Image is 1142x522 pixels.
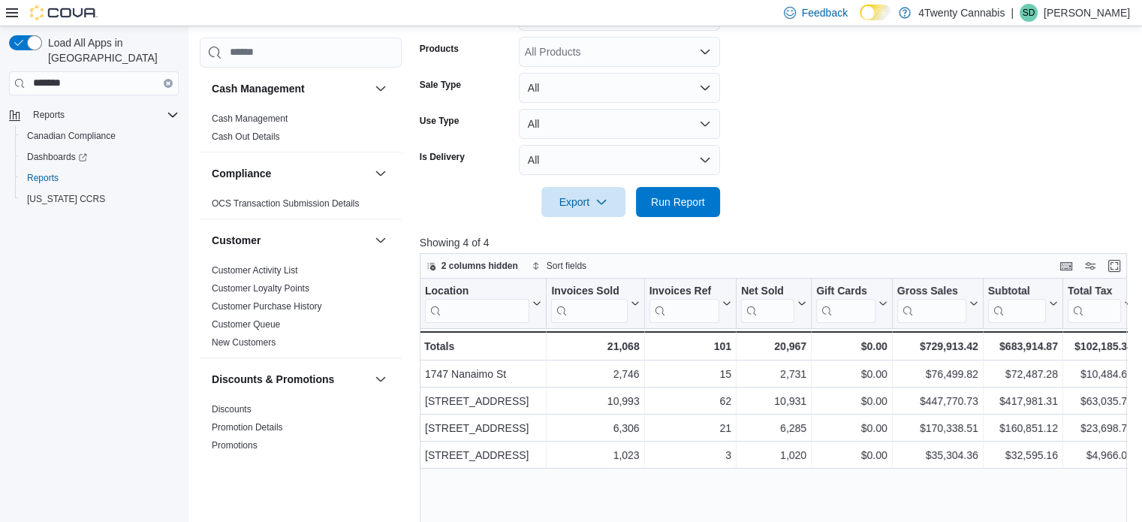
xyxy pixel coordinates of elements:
[816,392,887,410] div: $0.00
[816,419,887,437] div: $0.00
[918,4,1005,22] p: 4Twenty Cannabis
[425,446,541,464] div: [STREET_ADDRESS]
[526,257,592,275] button: Sort fields
[21,148,93,166] a: Dashboards
[1068,337,1133,355] div: $102,185.34
[212,233,261,248] h3: Customer
[1068,392,1133,410] div: $63,035.77
[420,151,465,163] label: Is Delivery
[425,284,541,322] button: Location
[372,80,390,98] button: Cash Management
[212,166,271,181] h3: Compliance
[420,43,459,55] label: Products
[15,146,185,167] a: Dashboards
[15,125,185,146] button: Canadian Compliance
[212,422,283,433] a: Promotion Details
[164,79,173,88] button: Clear input
[212,283,309,294] a: Customer Loyalty Points
[551,284,627,298] div: Invoices Sold
[21,169,65,187] a: Reports
[988,337,1058,355] div: $683,914.87
[816,284,887,322] button: Gift Cards
[212,131,280,143] span: Cash Out Details
[636,187,720,217] button: Run Report
[988,284,1046,322] div: Subtotal
[420,257,524,275] button: 2 columns hidden
[897,284,966,322] div: Gross Sales
[741,284,794,322] div: Net Sold
[1020,4,1038,22] div: Sue Dhami
[897,446,978,464] div: $35,304.36
[519,145,720,175] button: All
[649,337,731,355] div: 101
[212,372,369,387] button: Discounts & Promotions
[3,104,185,125] button: Reports
[1068,446,1133,464] div: $4,966.09
[649,365,731,383] div: 15
[212,166,369,181] button: Compliance
[741,337,806,355] div: 20,967
[212,318,280,330] span: Customer Queue
[212,300,322,312] span: Customer Purchase History
[519,109,720,139] button: All
[988,392,1058,410] div: $417,981.31
[551,392,639,410] div: 10,993
[741,365,806,383] div: 2,731
[27,151,87,163] span: Dashboards
[420,79,461,91] label: Sale Type
[649,392,731,410] div: 62
[9,98,179,249] nav: Complex example
[547,260,586,272] span: Sort fields
[212,319,280,330] a: Customer Queue
[212,81,369,96] button: Cash Management
[212,440,258,451] a: Promotions
[741,392,806,410] div: 10,931
[200,110,402,152] div: Cash Management
[21,190,179,208] span: Washington CCRS
[897,284,978,322] button: Gross Sales
[212,404,252,415] a: Discounts
[649,284,719,298] div: Invoices Ref
[988,284,1058,322] button: Subtotal
[15,189,185,210] button: [US_STATE] CCRS
[649,284,731,322] button: Invoices Ref
[212,264,298,276] span: Customer Activity List
[550,187,616,217] span: Export
[1068,365,1133,383] div: $10,484.69
[425,284,529,322] div: Location
[425,365,541,383] div: 1747 Nanaimo St
[551,284,639,322] button: Invoices Sold
[897,365,978,383] div: $76,499.82
[988,365,1058,383] div: $72,487.28
[741,446,806,464] div: 1,020
[1105,257,1123,275] button: Enter fullscreen
[741,284,794,298] div: Net Sold
[27,193,105,205] span: [US_STATE] CCRS
[424,337,541,355] div: Totals
[372,164,390,183] button: Compliance
[21,127,179,145] span: Canadian Compliance
[420,115,459,127] label: Use Type
[897,392,978,410] div: $447,770.73
[897,284,966,298] div: Gross Sales
[860,20,860,21] span: Dark Mode
[212,265,298,276] a: Customer Activity List
[441,260,518,272] span: 2 columns hidden
[816,284,875,298] div: Gift Cards
[816,446,887,464] div: $0.00
[372,231,390,249] button: Customer
[1081,257,1099,275] button: Display options
[1068,284,1121,298] div: Total Tax
[212,439,258,451] span: Promotions
[802,5,848,20] span: Feedback
[27,106,179,124] span: Reports
[551,419,639,437] div: 6,306
[212,301,322,312] a: Customer Purchase History
[1068,419,1133,437] div: $23,698.79
[741,284,806,322] button: Net Sold
[988,446,1058,464] div: $32,595.16
[212,198,360,210] span: OCS Transaction Submission Details
[541,187,625,217] button: Export
[425,284,529,298] div: Location
[860,5,891,20] input: Dark Mode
